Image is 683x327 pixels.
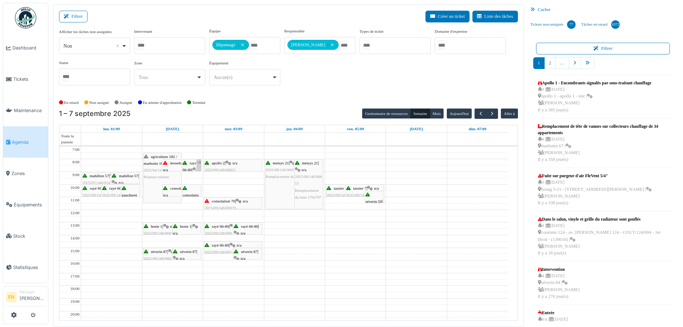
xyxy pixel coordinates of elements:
span: 2025/09/146/06851 [144,231,175,235]
div: 16:00 [69,260,81,267]
input: Tous [340,40,347,51]
div: | [365,191,383,239]
span: consolation 70 [170,186,194,190]
span: séverin 87 [180,249,196,254]
span: 2025/09/146/06821 [205,168,236,172]
div: | [266,160,323,180]
div: Apollo 1 - Encombrants signalés par sous-traitant chauffage [538,80,651,86]
div: | [205,223,261,250]
li: [PERSON_NAME] [20,289,45,305]
div: 4 | [DATE] marbotin 67 | [PERSON_NAME] Il y a 358 jour(s) [538,136,668,163]
div: 12:00 [69,210,81,216]
div: | [295,160,323,201]
span: rayé 66-80 [241,224,258,228]
div: 13:00 [69,222,81,228]
button: Filtrer [59,11,88,22]
div: 9:00 [71,172,81,178]
div: | [122,185,140,267]
div: Non [63,42,121,50]
span: rayé 66-80 [212,224,229,228]
a: 2 septembre 2025 [164,125,181,133]
a: Stock [3,220,48,252]
a: Tickets [3,64,48,95]
button: Remove item: '16716' [328,42,336,47]
div: | [205,242,261,263]
span: n/a [170,224,175,228]
label: Responsable [284,28,305,34]
span: Toute la journée [59,133,81,145]
span: 2025/09/146/06819 [83,193,114,197]
div: | [163,160,200,201]
span: n/a [243,199,248,203]
div: 14:00 [69,235,81,241]
div: 3 | [DATE] bourg 5-21 - [STREET_ADDRESS][PERSON_NAME] | [PERSON_NAME] Il y a 108 jour(s) [538,179,652,206]
a: Zones [3,158,48,189]
span: Agenda [12,139,45,146]
span: hoste 1 [180,224,191,228]
button: Liste des tâches [472,11,518,22]
button: Filtrer [536,43,670,54]
a: 3 septembre 2025 [223,125,244,133]
a: 6 septembre 2025 [408,125,425,133]
span: 2025/09/146/06817 [346,193,377,197]
div: | [346,185,383,206]
label: En retard [64,100,79,106]
span: 2025/08/146/06653 [266,168,297,172]
button: Aujourd'hui [447,109,472,118]
label: Statut [59,60,68,66]
div: | [182,160,201,228]
span: 2025/09/146/06929 [205,206,236,210]
div: | [173,223,201,264]
span: n/a [374,186,379,190]
div: 4 | [DATE] séverin 84 | [PERSON_NAME] Il y a 276 jour(s) [538,273,580,300]
span: Stock [13,233,45,239]
div: +3 [196,159,201,166]
span: n/a [119,180,124,185]
div: 11:00 [69,197,81,203]
span: rayé 66-80 [109,186,126,190]
div: Entrée [538,310,648,316]
span: n/a [240,231,245,235]
button: Aller à [501,109,518,118]
div: Dépannage [212,40,249,50]
div: 4 | [DATE] courtens 124 - av. [PERSON_NAME] 124 - COUT/124/004 - 1er Droit - (139010) | [PERSON_N... [538,222,668,257]
span: 2025/09/146/06915 [205,231,236,235]
span: n/a [180,256,185,260]
div: 17:00 [69,273,81,279]
div: Remplacement de tête de vannes sur collecteurs chauffage de 34 appartements [538,123,668,136]
div: Aucun(e) [214,74,272,81]
div: Cacher [528,5,679,15]
span: consolation 70 [182,193,199,204]
label: Terminé [192,100,205,106]
span: n/a [163,168,168,172]
h2: 1 – 7 septembre 2025 [59,110,131,118]
div: | [83,173,139,193]
label: Domaine d'expertise [435,28,467,35]
li: EN [6,292,17,302]
a: Tâches en retard [578,15,623,34]
div: | [173,248,201,289]
a: 7 septembre 2025 [467,125,488,133]
button: Remove item: 'no' [114,42,121,49]
label: Intervenant [134,28,152,35]
span: 2025/09/146/06749 [205,250,236,254]
label: Afficher les tâches non assignées [59,29,112,35]
span: hoste 1 [151,224,162,228]
span: consolation 70 [212,199,235,203]
a: Fuite sur purgeur d'air FleVent 5/4" 3 |[DATE] bourg 5-21 - [STREET_ADDRESS][PERSON_NAME] | [PERS... [536,171,654,208]
span: 2025/04/146/03496 [144,168,175,172]
span: tassier 7 [334,186,347,190]
a: 1 [533,57,545,69]
a: … [555,57,569,69]
span: rayé 66-80 [212,243,229,247]
a: EN Manager[PERSON_NAME] [6,289,45,306]
div: | [144,248,201,269]
span: mahillon 57 [90,174,109,178]
span: apollo 2 [212,161,224,165]
span: Dashboard [12,44,45,51]
div: 20:00 [69,311,81,317]
label: Types de ticket [360,28,384,35]
label: Assigné [120,100,132,106]
label: Équipe [209,28,221,34]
